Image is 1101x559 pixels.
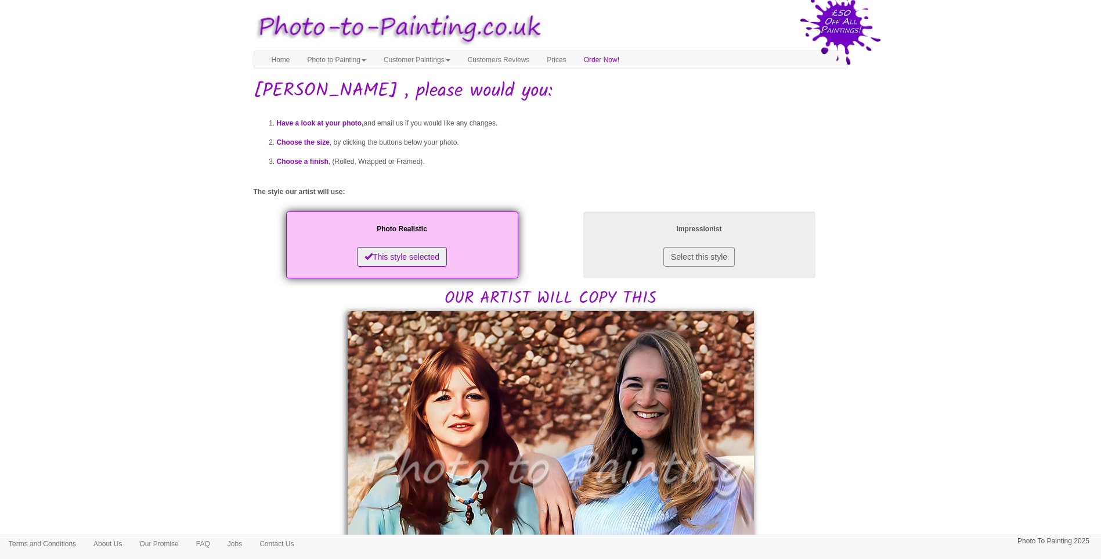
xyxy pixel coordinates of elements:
[254,187,345,197] label: The style our artist will use:
[277,133,848,152] li: , by clicking the buttons below your photo.
[277,138,330,146] span: Choose the size
[263,51,299,69] a: Home
[299,51,375,69] a: Photo to Painting
[375,51,459,69] a: Customer Paintings
[538,51,575,69] a: Prices
[85,535,131,553] a: About Us
[298,223,507,235] p: Photo Realistic
[277,119,364,127] span: Have a look at your photo,
[131,535,187,553] a: Our Promise
[254,209,848,308] h2: OUR ARTIST WILL COPY THIS
[575,51,628,69] a: Order Now!
[595,223,804,235] p: Impressionist
[663,247,735,267] button: Select this style
[248,6,545,51] img: Photo to Painting
[187,535,219,553] a: FAQ
[1017,535,1089,547] p: Photo To Painting 2025
[219,535,251,553] a: Jobs
[459,51,539,69] a: Customers Reviews
[251,535,302,553] a: Contact Us
[277,114,848,133] li: and email us if you would like any changes.
[357,247,447,267] button: This style selected
[277,152,848,171] li: , (Rolled, Wrapped or Framed).
[277,157,329,166] span: Choose a finish
[254,81,848,101] h1: [PERSON_NAME] , please would you:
